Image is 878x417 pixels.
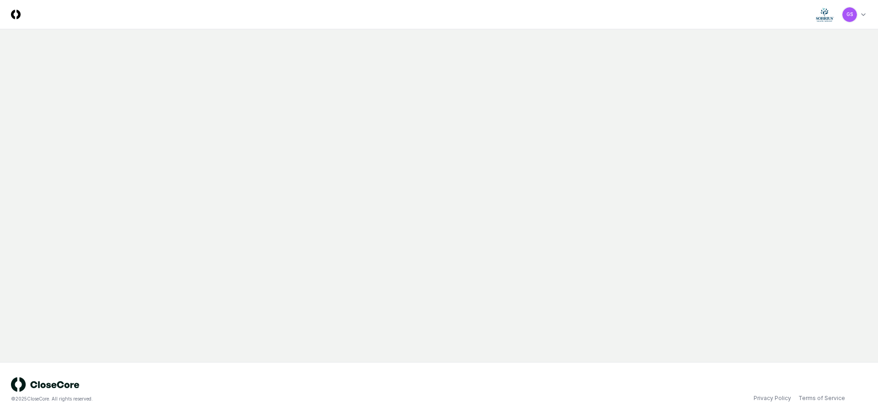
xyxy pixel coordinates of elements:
[841,6,858,23] button: GS
[846,11,853,18] span: GS
[754,394,791,402] a: Privacy Policy
[11,10,21,19] img: Logo
[798,394,845,402] a: Terms of Service
[11,395,439,402] div: © 2025 CloseCore. All rights reserved.
[11,377,80,392] img: logo
[816,7,834,22] img: Sobrius logo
